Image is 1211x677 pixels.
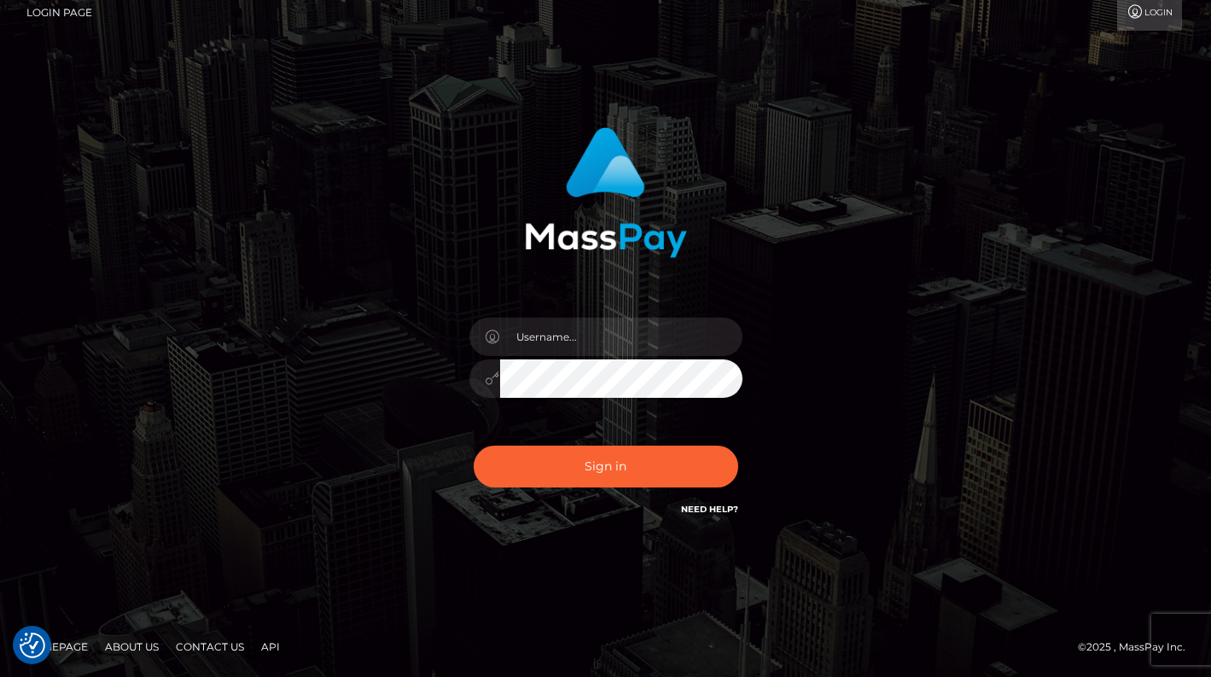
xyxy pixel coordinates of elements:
button: Consent Preferences [20,633,45,658]
a: Contact Us [169,633,251,660]
button: Sign in [474,446,738,487]
div: © 2025 , MassPay Inc. [1078,638,1198,657]
a: Homepage [19,633,95,660]
a: API [254,633,287,660]
img: Revisit consent button [20,633,45,658]
a: Need Help? [681,504,738,515]
a: About Us [98,633,166,660]
img: MassPay Login [525,127,687,258]
input: Username... [500,318,742,356]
